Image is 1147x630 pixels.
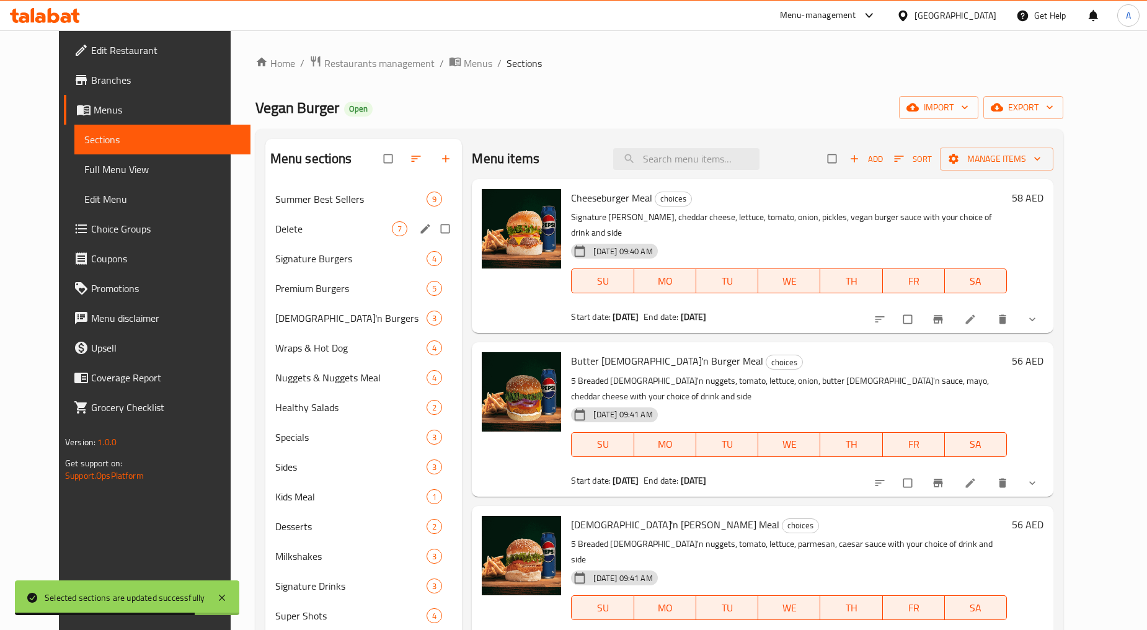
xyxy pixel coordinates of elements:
button: sort-choices [866,469,896,497]
span: SA [950,435,1002,453]
div: Signature Burgers4 [265,244,463,273]
button: Add section [432,145,462,172]
b: [DATE] [613,472,639,489]
div: items [427,311,442,326]
button: export [983,96,1063,119]
div: choices [655,192,692,206]
div: Menu-management [780,8,856,23]
span: Sort items [886,149,940,169]
span: Start date: [571,309,611,325]
button: show more [1019,306,1048,333]
img: Butter Chick'n Burger Meal [482,352,561,432]
span: Coverage Report [91,370,241,385]
span: Sections [84,132,241,147]
img: Chick'n Caesar Burger Meal [482,516,561,595]
h6: 58 AED [1012,189,1043,206]
div: Selected sections are updated successfully [45,591,205,605]
span: TU [701,272,753,290]
div: items [427,281,442,296]
span: Milkshakes [275,549,427,564]
div: Signature Burgers [275,251,427,266]
button: TU [696,268,758,293]
button: Branch-specific-item [924,469,954,497]
span: Restaurants management [324,56,435,71]
span: Menu disclaimer [91,311,241,326]
div: items [427,489,442,504]
span: SA [950,272,1002,290]
button: MO [634,432,696,457]
div: items [427,549,442,564]
button: WE [758,432,820,457]
span: 3 [427,551,441,562]
button: WE [758,268,820,293]
span: Signature Drinks [275,579,427,593]
a: Sections [74,125,250,154]
div: Open [344,102,373,117]
span: Premium Burgers [275,281,427,296]
b: [DATE] [613,309,639,325]
a: Coverage Report [64,363,250,393]
span: SU [577,272,629,290]
div: Desserts2 [265,512,463,541]
a: Promotions [64,273,250,303]
span: [DEMOGRAPHIC_DATA]'n [PERSON_NAME] Meal [571,515,779,534]
a: Menus [449,55,492,71]
div: Wraps & Hot Dog [275,340,427,355]
span: Sides [275,459,427,474]
span: SU [577,435,629,453]
span: 7 [392,223,407,235]
span: WE [763,599,815,617]
span: export [993,100,1053,115]
span: Kids Meal [275,489,427,504]
div: Specials3 [265,422,463,452]
span: Select to update [896,308,922,331]
span: Grocery Checklist [91,400,241,415]
button: FR [883,432,945,457]
div: Desserts [275,519,427,534]
div: choices [782,518,819,533]
button: Manage items [940,148,1053,171]
span: MO [639,435,691,453]
span: Choice Groups [91,221,241,236]
span: MO [639,272,691,290]
span: TU [701,435,753,453]
span: FR [888,435,940,453]
a: Menu disclaimer [64,303,250,333]
span: Version: [65,434,95,450]
span: SA [950,599,1002,617]
div: Healthy Salads2 [265,393,463,422]
h2: Menu items [472,149,539,168]
a: Edit Restaurant [64,35,250,65]
button: SA [945,268,1007,293]
span: 2 [427,521,441,533]
span: 2 [427,402,441,414]
span: TH [825,272,877,290]
span: Select all sections [376,147,402,171]
button: SU [571,595,634,620]
span: Summer Best Sellers [275,192,427,206]
a: Edit menu item [964,313,979,326]
span: [DATE] 09:41 AM [588,572,657,584]
input: search [613,148,759,170]
h6: 56 AED [1012,516,1043,533]
span: Specials [275,430,427,445]
div: items [427,430,442,445]
button: TH [820,595,882,620]
span: Nuggets & Nuggets Meal [275,370,427,385]
div: choices [766,355,803,370]
div: Summer Best Sellers9 [265,184,463,214]
a: Upsell [64,333,250,363]
div: [DEMOGRAPHIC_DATA]'n Burgers3 [265,303,463,333]
span: Edit Restaurant [91,43,241,58]
button: MO [634,268,696,293]
span: TH [825,435,877,453]
div: Signature Drinks3 [265,571,463,601]
svg: Show Choices [1026,313,1038,326]
a: Restaurants management [309,55,435,71]
button: edit [417,221,436,237]
button: delete [989,469,1019,497]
